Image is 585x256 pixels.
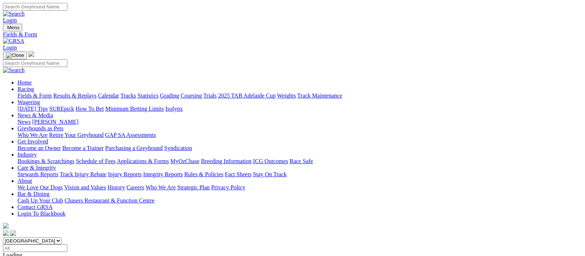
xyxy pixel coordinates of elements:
[211,184,245,190] a: Privacy Policy
[17,197,582,204] div: Bar & Dining
[17,158,582,165] div: Industry
[181,92,202,99] a: Coursing
[146,184,176,190] a: Who We Are
[160,92,179,99] a: Grading
[17,99,40,105] a: Wagering
[53,92,96,99] a: Results & Replays
[107,184,125,190] a: History
[49,132,104,138] a: Retire Your Greyhound
[143,171,183,177] a: Integrity Reports
[3,17,17,23] a: Login
[17,145,582,151] div: Get Involved
[117,158,169,164] a: Applications & Forms
[3,67,25,74] img: Search
[277,92,296,99] a: Weights
[17,132,582,138] div: Greyhounds as Pets
[17,171,582,178] div: Care & Integrity
[17,151,37,158] a: Industry
[3,31,582,38] a: Fields & Form
[3,244,67,252] input: Select date
[10,230,16,236] img: twitter.svg
[17,171,58,177] a: Stewards Reports
[6,52,24,58] img: Close
[17,197,63,204] a: Cash Up Your Club
[165,106,183,112] a: Isolynx
[17,165,56,171] a: Care & Integrity
[253,158,288,164] a: ICG Outcomes
[17,184,582,191] div: About
[76,106,104,112] a: How To Bet
[3,11,25,17] img: Search
[105,132,156,138] a: GAP SA Assessments
[289,158,313,164] a: Race Safe
[49,106,74,112] a: SUREpick
[17,178,32,184] a: About
[170,158,199,164] a: MyOzChase
[17,92,52,99] a: Fields & Form
[17,92,582,99] div: Racing
[17,138,48,145] a: Get Involved
[3,38,24,44] img: GRSA
[17,125,63,131] a: Greyhounds as Pets
[108,171,142,177] a: Injury Reports
[28,51,34,57] img: logo-grsa-white.png
[17,191,50,197] a: Bar & Dining
[105,145,163,151] a: Purchasing a Greyhound
[64,197,154,204] a: Chasers Restaurant & Function Centre
[201,158,252,164] a: Breeding Information
[105,106,164,112] a: Minimum Betting Limits
[3,59,67,67] input: Search
[17,119,582,125] div: News & Media
[3,24,22,31] button: Toggle navigation
[3,230,9,236] img: facebook.svg
[184,171,224,177] a: Rules & Policies
[64,184,106,190] a: Vision and Values
[17,112,53,118] a: News & Media
[253,171,286,177] a: Stay On Track
[17,132,48,138] a: Who We Are
[3,223,9,229] img: logo-grsa-white.png
[225,171,252,177] a: Fact Sheets
[98,92,119,99] a: Calendar
[3,51,27,59] button: Toggle navigation
[17,158,74,164] a: Bookings & Scratchings
[32,119,78,125] a: [PERSON_NAME]
[17,145,61,151] a: Become an Owner
[17,204,52,210] a: Contact GRSA
[297,92,342,99] a: Track Maintenance
[164,145,192,151] a: Syndication
[17,79,32,86] a: Home
[3,3,67,11] input: Search
[76,158,115,164] a: Schedule of Fees
[17,106,582,112] div: Wagering
[120,92,136,99] a: Tracks
[203,92,217,99] a: Trials
[126,184,144,190] a: Careers
[17,86,34,92] a: Racing
[60,171,106,177] a: Track Injury Rebate
[177,184,210,190] a: Strategic Plan
[7,25,19,30] span: Menu
[138,92,159,99] a: Statistics
[17,106,48,112] a: [DATE] Tips
[218,92,276,99] a: 2025 TAB Adelaide Cup
[3,44,17,51] a: Login
[62,145,104,151] a: Become a Trainer
[17,210,66,217] a: Login To Blackbook
[17,184,63,190] a: We Love Our Dogs
[17,119,31,125] a: News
